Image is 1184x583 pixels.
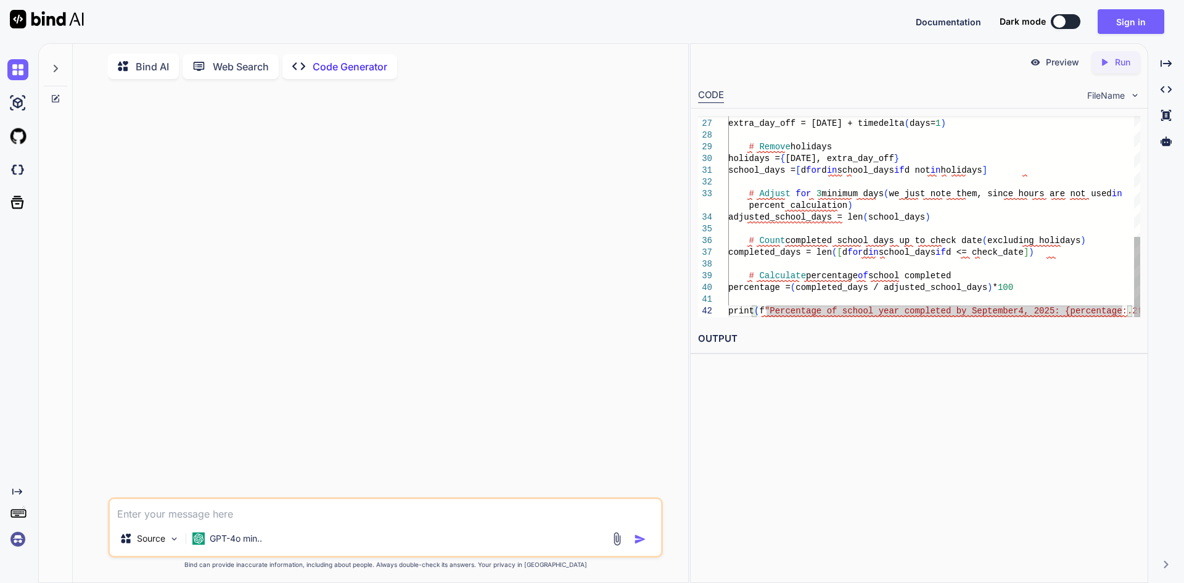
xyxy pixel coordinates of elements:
[1030,57,1041,68] img: preview
[946,247,1024,257] span: d <= check_date
[749,201,847,210] span: percent calculation
[868,247,879,257] span: in
[728,165,795,175] span: school_days =
[894,165,905,175] span: if
[759,306,764,316] span: f
[795,165,800,175] span: [
[698,235,712,247] div: 36
[1000,15,1046,28] span: Dark mode
[821,165,826,175] span: d
[916,17,981,27] span: Documentation
[7,93,28,114] img: ai-studio
[790,142,831,152] span: holidays
[759,271,806,281] span: Calculate
[842,247,847,257] span: d
[313,59,387,74] p: Code Generator
[785,154,894,163] span: [DATE], extra_day_off
[728,118,905,128] span: extra_day_off = [DATE] + timedelta
[910,118,935,128] span: days=
[7,159,28,180] img: darkCloudIdeIcon
[916,15,981,28] button: Documentation
[210,532,262,545] p: GPT-4o min..
[837,247,842,257] span: [
[1115,56,1130,68] p: Run
[868,271,951,281] span: school completed
[698,282,712,294] div: 40
[698,88,724,103] div: CODE
[1046,56,1079,68] p: Preview
[136,59,169,74] p: Bind AI
[785,236,982,246] span: completed school days up to check date
[935,247,946,257] span: if
[987,236,1080,246] span: excluding holidays
[987,283,992,292] span: )
[698,188,712,200] div: 33
[1130,90,1140,101] img: chevron down
[1087,89,1125,102] span: FileName
[10,10,84,28] img: Bind AI
[858,271,868,281] span: of
[780,154,785,163] span: {
[806,271,858,281] span: percentage
[698,294,712,305] div: 41
[837,165,894,175] span: school_days
[728,212,863,222] span: adjusted_school_days = len
[759,189,790,199] span: Adjust
[698,141,712,153] div: 29
[821,189,884,199] span: minimum days
[800,165,805,175] span: d
[904,118,909,128] span: (
[816,189,821,199] span: 3
[1029,247,1034,257] span: )
[728,154,780,163] span: holidays =
[1098,9,1164,34] button: Sign in
[7,59,28,80] img: chat
[749,142,754,152] span: #
[213,59,269,74] p: Web Search
[940,118,945,128] span: )
[137,532,165,545] p: Source
[790,283,795,292] span: (
[698,212,712,223] div: 34
[698,270,712,282] div: 39
[728,306,754,316] span: print
[749,189,754,199] span: #
[863,212,868,222] span: (
[1080,236,1085,246] span: )
[795,283,987,292] span: completed_days / adjusted_school_days
[759,142,790,152] span: Remove
[698,223,712,235] div: 35
[904,165,930,175] span: d not
[754,306,759,316] span: (
[698,305,712,317] div: 42
[998,283,1013,292] span: 100
[691,325,1148,354] h2: OUTPUT
[884,189,889,199] span: (
[749,271,754,281] span: #
[826,165,837,175] span: in
[698,258,712,270] div: 38
[868,212,924,222] span: school_days
[698,247,712,258] div: 37
[698,118,712,130] div: 27
[795,189,811,199] span: for
[698,165,712,176] div: 31
[1024,247,1029,257] span: ]
[940,165,982,175] span: holidays
[7,126,28,147] img: githubLight
[982,165,987,175] span: ]
[982,236,987,246] span: (
[847,247,863,257] span: for
[764,306,1018,316] span: "Percentage of school year completed by September
[930,165,940,175] span: in
[698,130,712,141] div: 28
[728,283,791,292] span: percentage =
[192,532,205,545] img: GPT-4o mini
[894,154,899,163] span: }
[749,236,754,246] span: #
[728,247,832,257] span: completed_days = len
[832,247,837,257] span: (
[634,533,646,545] img: icon
[1018,306,1158,316] span: 4, 2025: {percentage:.2f}%"
[878,247,935,257] span: school_days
